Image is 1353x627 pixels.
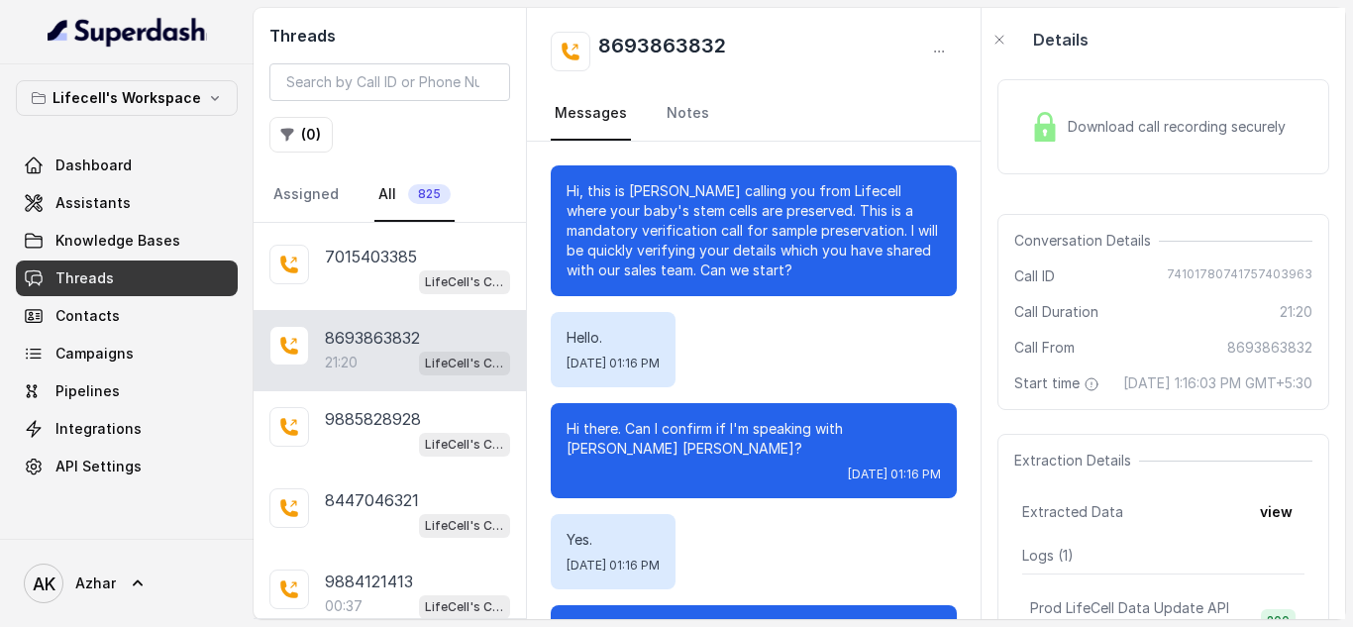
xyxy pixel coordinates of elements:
[374,168,455,222] a: All825
[55,344,134,364] span: Campaigns
[1022,546,1304,566] p: Logs ( 1 )
[269,168,510,222] nav: Tabs
[16,223,238,259] a: Knowledge Bases
[16,261,238,296] a: Threads
[16,185,238,221] a: Assistants
[16,298,238,334] a: Contacts
[1022,502,1123,522] span: Extracted Data
[55,381,120,401] span: Pipelines
[269,63,510,101] input: Search by Call ID or Phone Number
[269,24,510,48] h2: Threads
[1014,451,1139,470] span: Extraction Details
[55,268,114,288] span: Threads
[48,16,207,48] img: light.svg
[1030,112,1060,142] img: Lock Icon
[55,193,131,213] span: Assistants
[567,530,660,550] p: Yes.
[663,87,713,141] a: Notes
[269,168,343,222] a: Assigned
[1030,598,1229,618] p: Prod LifeCell Data Update API
[1014,373,1103,393] span: Start time
[1227,338,1312,358] span: 8693863832
[425,272,504,292] p: LifeCell's Call Assistant
[1033,28,1089,52] p: Details
[567,181,941,280] p: Hi, this is [PERSON_NAME] calling you from Lifecell where your baby's stem cells are preserved. T...
[1014,231,1159,251] span: Conversation Details
[425,354,504,373] p: LifeCell's Call Assistant
[16,148,238,183] a: Dashboard
[1014,302,1098,322] span: Call Duration
[425,597,504,617] p: LifeCell's Call Assistant
[567,328,660,348] p: Hello.
[567,356,660,371] span: [DATE] 01:16 PM
[16,411,238,447] a: Integrations
[425,516,504,536] p: LifeCell's Call Assistant
[408,184,451,204] span: 825
[75,574,116,593] span: Azhar
[52,86,201,110] p: Lifecell's Workspace
[55,419,142,439] span: Integrations
[55,231,180,251] span: Knowledge Bases
[325,407,421,431] p: 9885828928
[16,556,238,611] a: Azhar
[551,87,631,141] a: Messages
[1014,266,1055,286] span: Call ID
[325,353,358,372] p: 21:20
[325,570,413,593] p: 9884121413
[16,373,238,409] a: Pipelines
[16,449,238,484] a: API Settings
[325,326,420,350] p: 8693863832
[1014,338,1075,358] span: Call From
[16,336,238,371] a: Campaigns
[55,457,142,476] span: API Settings
[1280,302,1312,322] span: 21:20
[425,435,504,455] p: LifeCell's Call Assistant
[55,306,120,326] span: Contacts
[567,419,941,459] p: Hi there. Can I confirm if I'm speaking with [PERSON_NAME] [PERSON_NAME]?
[325,488,419,512] p: 8447046321
[598,32,726,71] h2: 8693863832
[33,574,55,594] text: AK
[1123,373,1312,393] span: [DATE] 1:16:03 PM GMT+5:30
[1068,117,1294,137] span: Download call recording securely
[325,596,363,616] p: 00:37
[16,80,238,116] button: Lifecell's Workspace
[551,87,957,141] nav: Tabs
[567,558,660,574] span: [DATE] 01:16 PM
[1167,266,1312,286] span: 74101780741757403963
[55,156,132,175] span: Dashboard
[848,467,941,482] span: [DATE] 01:16 PM
[1248,494,1304,530] button: view
[325,245,417,268] p: 7015403385
[269,117,333,153] button: (0)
